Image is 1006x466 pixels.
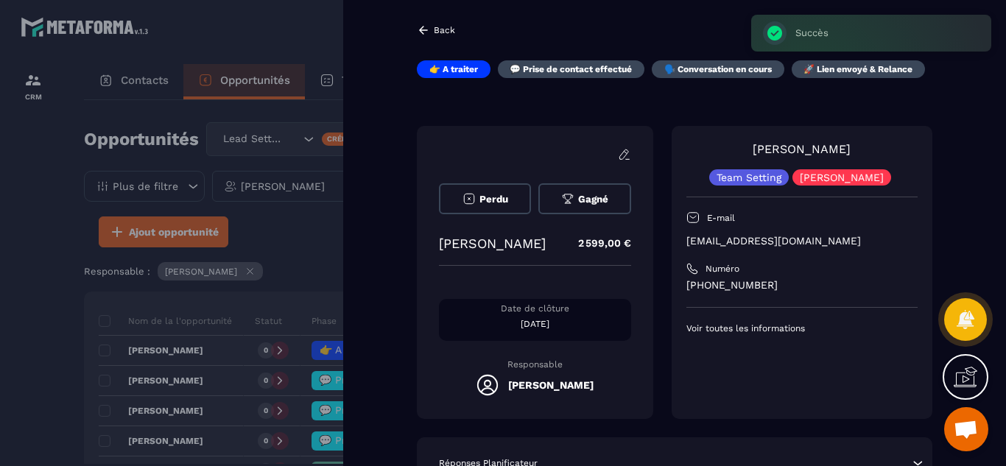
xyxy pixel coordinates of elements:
a: [PERSON_NAME] [753,142,851,156]
span: Gagné [578,194,608,205]
p: E-mail [707,212,735,224]
p: Numéro [706,263,739,275]
p: [PHONE_NUMBER] [686,278,918,292]
p: Responsable [439,359,631,370]
button: Perdu [439,183,531,214]
p: [PERSON_NAME] [439,236,546,251]
p: 💬 Prise de contact effectué [510,63,632,75]
p: [DATE] [439,318,631,330]
p: 2 599,00 € [563,229,631,258]
span: Perdu [479,194,508,205]
p: 👉 A traiter [429,63,478,75]
p: Team Setting [717,172,781,183]
p: Date de clôture [439,303,631,314]
p: 🗣️ Conversation en cours [664,63,772,75]
h5: [PERSON_NAME] [508,379,594,391]
p: [PERSON_NAME] [800,172,884,183]
button: Gagné [538,183,630,214]
p: Back [434,25,455,35]
p: 🚀 Lien envoyé & Relance [803,63,912,75]
div: Ouvrir le chat [944,407,988,451]
p: Voir toutes les informations [686,322,918,334]
p: [EMAIL_ADDRESS][DOMAIN_NAME] [686,234,918,248]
